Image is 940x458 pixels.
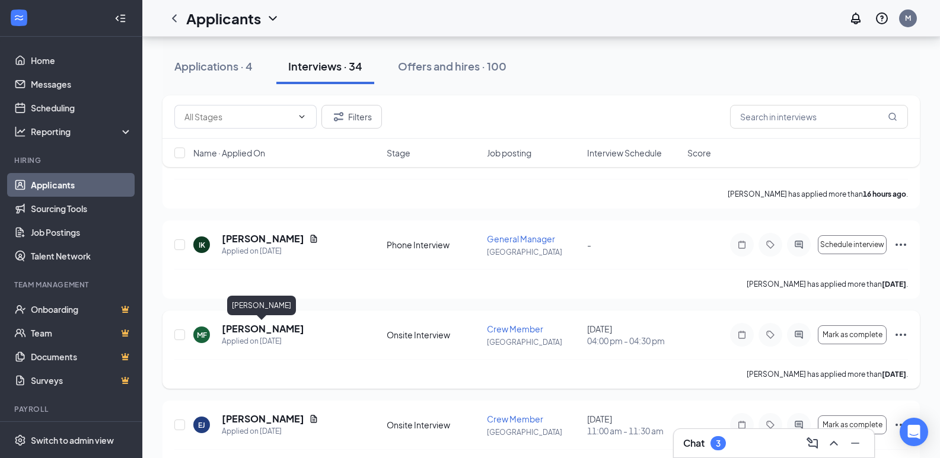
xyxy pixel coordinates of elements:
button: Filter Filters [321,105,382,129]
div: [DATE] [587,413,680,437]
span: Crew Member [487,414,543,424]
div: Hiring [14,155,130,165]
svg: Document [309,234,318,244]
svg: ActiveChat [792,330,806,340]
a: Job Postings [31,220,132,244]
span: Stage [387,147,410,159]
div: Onsite Interview [387,329,480,341]
svg: Minimize [848,436,862,450]
span: Schedule interview [820,241,884,249]
b: 16 hours ago [863,190,906,198]
svg: QuestionInfo [875,11,889,25]
span: General Manager [487,233,555,244]
div: [PERSON_NAME] [227,296,296,315]
div: Open Intercom Messenger [900,418,928,446]
a: OnboardingCrown [31,297,132,321]
a: Applicants [31,173,132,197]
span: - [587,239,591,250]
svg: ComposeMessage [805,436,820,450]
h3: Chat [683,437,705,450]
div: IK [199,240,205,250]
svg: ChevronLeft [167,11,181,25]
svg: Notifications [849,11,863,25]
svg: Tag [763,420,778,430]
div: MF [197,330,207,340]
h5: [PERSON_NAME] [222,322,304,335]
svg: WorkstreamLogo [13,12,25,24]
a: Scheduling [31,96,132,120]
h5: [PERSON_NAME] [222,412,304,425]
button: Minimize [846,434,865,453]
h5: [PERSON_NAME] [222,232,304,245]
button: Mark as complete [818,325,887,344]
svg: Tag [763,240,778,249]
div: Switch to admin view [31,434,114,446]
div: Reporting [31,126,133,137]
svg: Settings [14,434,26,446]
h1: Applicants [186,8,261,28]
span: Crew Member [487,324,543,334]
svg: Collapse [114,12,126,24]
svg: ChevronDown [297,112,307,121]
svg: Note [735,420,749,430]
div: EJ [198,420,205,430]
span: Mark as complete [823,331,882,339]
div: Phone Interview [387,239,480,251]
svg: Ellipses [894,328,908,342]
svg: ChevronDown [266,11,280,25]
span: Score [687,147,711,159]
p: [PERSON_NAME] has applied more than . [747,279,908,289]
button: ComposeMessage [803,434,822,453]
div: Onsite Interview [387,419,480,431]
a: Messages [31,72,132,96]
span: Name · Applied On [193,147,265,159]
svg: Tag [763,330,778,340]
p: [GEOGRAPHIC_DATA] [487,427,580,437]
a: Talent Network [31,244,132,268]
svg: Ellipses [894,418,908,432]
div: Payroll [14,404,130,414]
svg: Note [735,240,749,249]
span: Job posting [487,147,531,159]
p: [PERSON_NAME] has applied more than . [728,189,908,199]
svg: Ellipses [894,238,908,252]
p: [PERSON_NAME] has applied more than . [747,369,908,379]
b: [DATE] [882,280,906,289]
input: All Stages [184,110,292,123]
a: DocumentsCrown [31,345,132,369]
button: ChevronUp [824,434,843,453]
svg: ActiveChat [792,240,806,249]
a: TeamCrown [31,321,132,345]
svg: ActiveChat [792,420,806,430]
p: [GEOGRAPHIC_DATA] [487,247,580,257]
button: Schedule interview [818,235,887,254]
div: Applied on [DATE] [222,425,318,437]
span: 11:00 am - 11:30 am [587,425,680,437]
div: Applied on [DATE] [222,245,318,257]
p: [GEOGRAPHIC_DATA] [487,337,580,347]
svg: Filter [332,110,346,124]
b: [DATE] [882,370,906,379]
div: 3 [716,438,721,449]
span: 04:00 pm - 04:30 pm [587,335,680,347]
svg: Document [309,414,318,424]
div: [DATE] [587,323,680,347]
div: Interviews · 34 [288,59,362,73]
div: M [905,13,911,23]
svg: ChevronUp [827,436,841,450]
div: Team Management [14,280,130,290]
span: Interview Schedule [587,147,662,159]
button: Mark as complete [818,415,887,434]
a: Sourcing Tools [31,197,132,220]
svg: Analysis [14,126,26,137]
a: Home [31,49,132,72]
svg: Note [735,330,749,340]
div: Applications · 4 [174,59,253,73]
input: Search in interviews [730,105,908,129]
div: Offers and hires · 100 [398,59,506,73]
a: SurveysCrown [31,369,132,392]
svg: MagnifyingGlass [888,112,897,121]
div: Applied on [DATE] [222,335,304,347]
span: Mark as complete [823,421,882,429]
